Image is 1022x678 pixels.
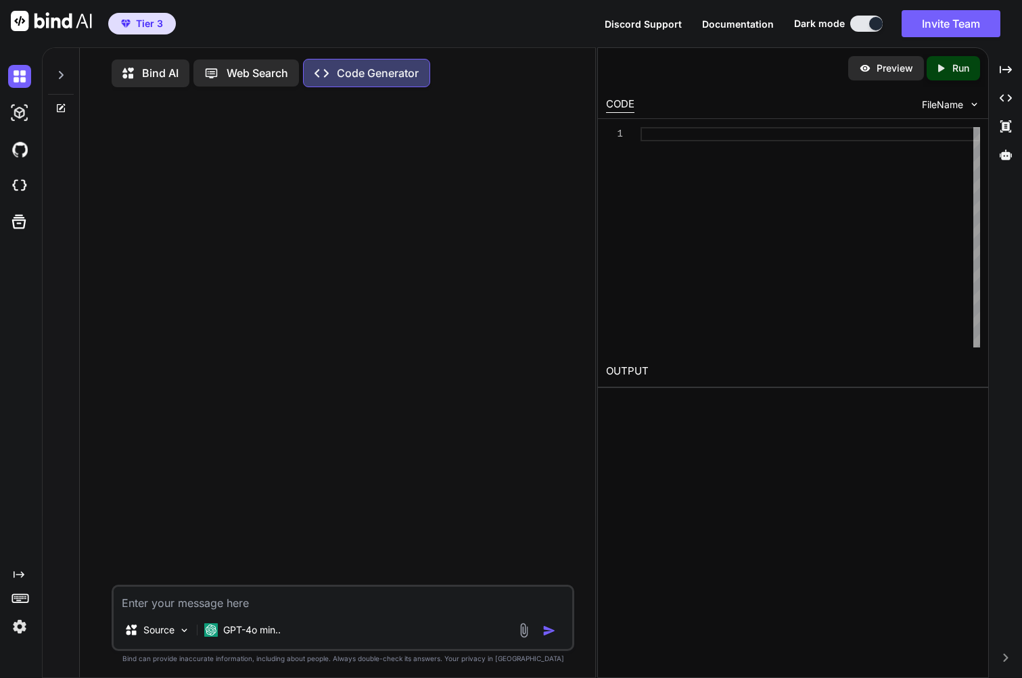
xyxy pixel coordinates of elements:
img: GPT-4o mini [204,623,218,637]
p: Source [143,623,175,637]
img: cloudideIcon [8,174,31,197]
span: FileName [922,98,963,112]
button: Discord Support [605,17,682,31]
p: Code Generator [337,65,419,81]
p: Bind AI [142,65,179,81]
button: Invite Team [902,10,1000,37]
img: githubDark [8,138,31,161]
img: Pick Models [179,625,190,636]
p: Run [952,62,969,75]
p: Web Search [227,65,288,81]
div: CODE [606,97,634,113]
span: Dark mode [794,17,845,30]
span: Documentation [702,18,774,30]
p: GPT-4o min.. [223,623,281,637]
p: Bind can provide inaccurate information, including about people. Always double-check its answers.... [112,654,574,664]
img: darkAi-studio [8,101,31,124]
img: premium [121,20,131,28]
span: Tier 3 [136,17,163,30]
div: 1 [606,127,623,141]
img: preview [859,62,871,74]
h2: OUTPUT [598,356,989,387]
span: Discord Support [605,18,682,30]
button: Documentation [702,17,774,31]
p: Preview [877,62,913,75]
button: premiumTier 3 [108,13,176,34]
img: icon [542,624,556,637]
img: chevron down [969,99,980,110]
img: settings [8,615,31,638]
img: darkChat [8,65,31,88]
img: Bind AI [11,11,92,31]
img: attachment [516,623,532,638]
